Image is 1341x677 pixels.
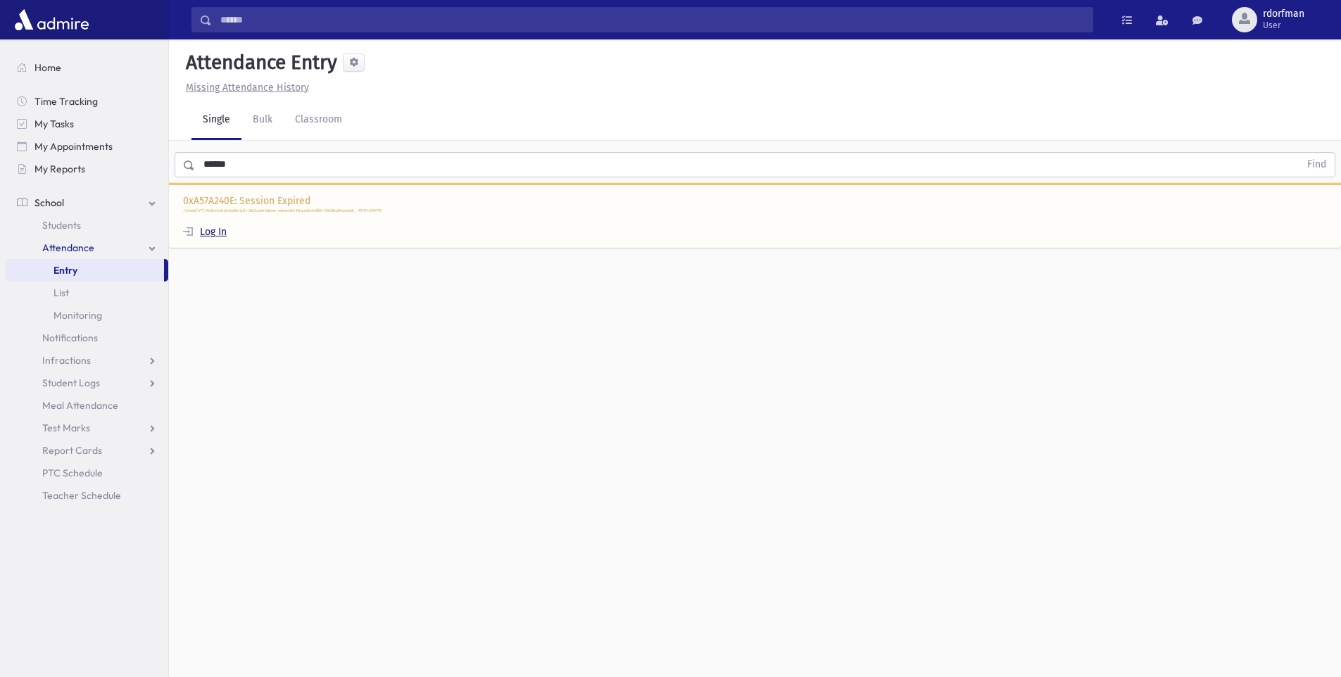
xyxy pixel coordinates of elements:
[34,140,113,153] span: My Appointments
[42,331,98,344] span: Notifications
[42,241,94,254] span: Attendance
[180,82,309,94] a: Missing Attendance History
[212,7,1093,32] input: Search
[6,135,168,158] a: My Appointments
[6,462,168,484] a: PTC Schedule
[34,95,98,108] span: Time Tracking
[11,6,92,34] img: AdmirePro
[6,394,168,417] a: Meal Attendance
[53,264,77,277] span: Entry
[42,219,81,232] span: Students
[284,101,353,140] a: Classroom
[34,163,85,175] span: My Reports
[6,259,164,281] a: Entry
[34,118,74,130] span: My Tasks
[6,372,168,394] a: Student Logs
[6,417,168,439] a: Test Marks
[6,281,168,304] a: List
[6,327,168,349] a: Notifications
[42,467,103,479] span: PTC Schedule
[6,90,168,113] a: Time Tracking
[53,286,69,299] span: List
[1299,153,1335,177] button: Find
[6,484,168,507] a: Teacher Schedule
[6,236,168,259] a: Attendance
[34,61,61,74] span: Home
[6,56,168,79] a: Home
[42,354,91,367] span: Infractions
[6,439,168,462] a: Report Cards
[42,444,102,457] span: Report Cards
[180,51,337,75] h5: Attendance Entry
[6,214,168,236] a: Students
[42,377,100,389] span: Student Logs
[183,208,1327,214] p: /School/ATT/AttEnrEntryIndex?Length=0&StudentName=neiman&X-Requested-With=XMLHttpRequest&_=175794...
[42,399,118,412] span: Meal Attendance
[191,101,241,140] a: Single
[1263,8,1304,20] span: rdorfman
[6,349,168,372] a: Infractions
[42,489,121,502] span: Teacher Schedule
[6,304,168,327] a: Monitoring
[241,101,284,140] a: Bulk
[186,82,309,94] u: Missing Attendance History
[34,196,64,209] span: School
[42,422,90,434] span: Test Marks
[1263,20,1304,31] span: User
[6,158,168,180] a: My Reports
[169,183,1341,248] div: 0xA57A240E: Session Expired
[6,191,168,214] a: School
[183,226,227,238] a: Log In
[6,113,168,135] a: My Tasks
[53,309,102,322] span: Monitoring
